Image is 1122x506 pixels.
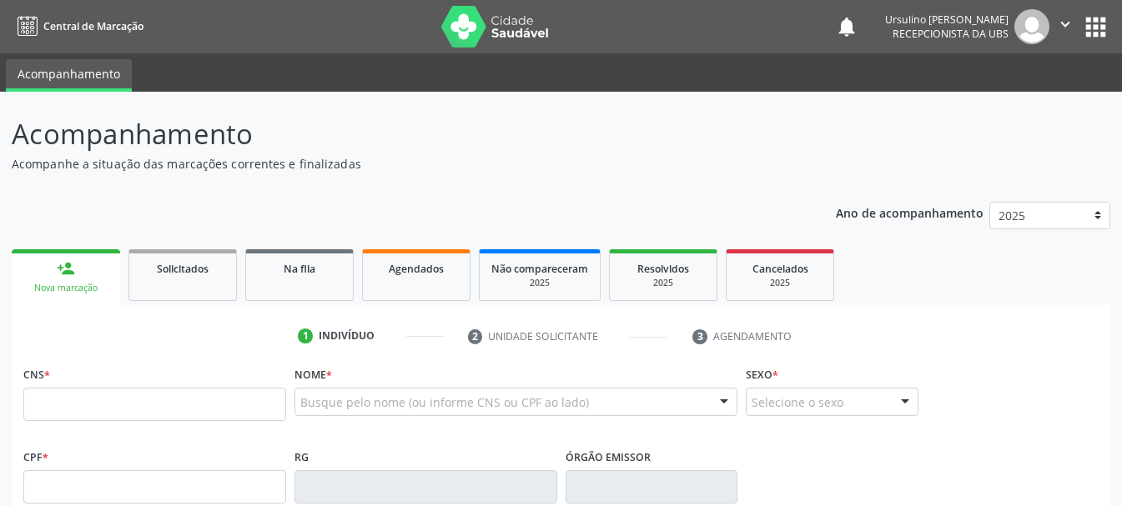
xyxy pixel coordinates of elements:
[12,113,781,155] p: Acompanhamento
[23,362,50,388] label: CNS
[885,13,1009,27] div: Ursulino [PERSON_NAME]
[836,202,984,223] p: Ano de acompanhamento
[752,262,808,276] span: Cancelados
[57,259,75,278] div: person_add
[389,262,444,276] span: Agendados
[835,15,858,38] button: notifications
[491,262,588,276] span: Não compareceram
[893,27,1009,41] span: Recepcionista da UBS
[157,262,209,276] span: Solicitados
[752,393,843,411] span: Selecione o sexo
[491,277,588,289] div: 2025
[12,13,143,40] a: Central de Marcação
[1049,9,1081,44] button: 
[294,444,309,470] label: RG
[1056,15,1074,33] i: 
[12,155,781,173] p: Acompanhe a situação das marcações correntes e finalizadas
[23,282,108,294] div: Nova marcação
[746,362,778,388] label: Sexo
[43,19,143,33] span: Central de Marcação
[738,277,822,289] div: 2025
[621,277,705,289] div: 2025
[294,362,332,388] label: Nome
[298,328,313,343] div: 1
[637,262,689,276] span: Resolvidos
[1081,13,1110,42] button: apps
[6,59,132,92] a: Acompanhamento
[566,444,651,470] label: Órgão emissor
[319,328,375,343] div: Indivíduo
[300,393,589,411] span: Busque pelo nome (ou informe CNS ou CPF ao lado)
[1014,9,1049,44] img: img
[284,262,315,276] span: Na fila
